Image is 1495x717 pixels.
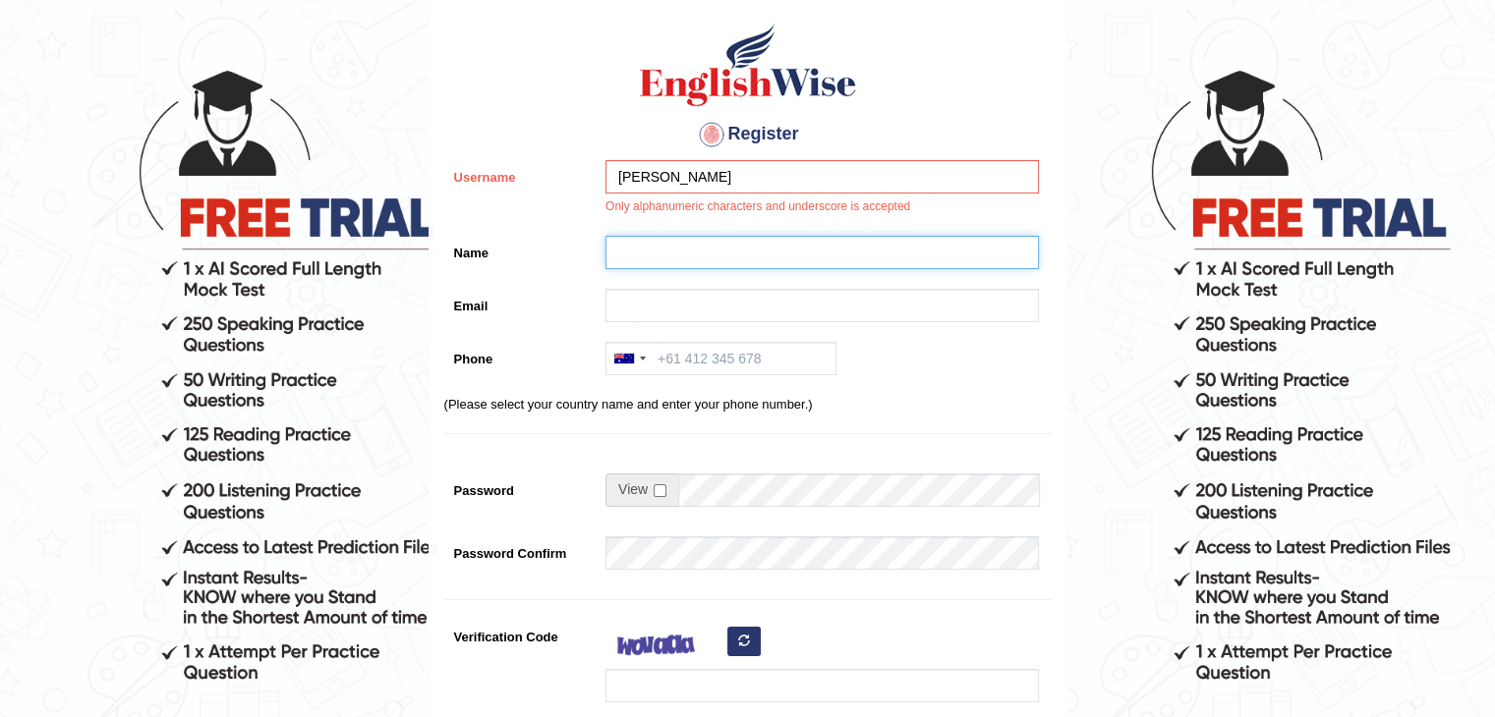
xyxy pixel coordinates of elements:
[636,21,860,109] img: Logo of English Wise create a new account for intelligent practice with AI
[444,536,597,563] label: Password Confirm
[444,395,1052,414] p: (Please select your country name and enter your phone number.)
[605,342,836,375] input: +61 412 345 678
[444,119,1052,150] h4: Register
[444,236,597,262] label: Name
[654,484,666,497] input: Show/Hide Password
[444,473,597,500] label: Password
[444,620,597,646] label: Verification Code
[444,342,597,368] label: Phone
[444,289,597,315] label: Email
[444,160,597,187] label: Username
[606,343,652,374] div: Australia: +61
